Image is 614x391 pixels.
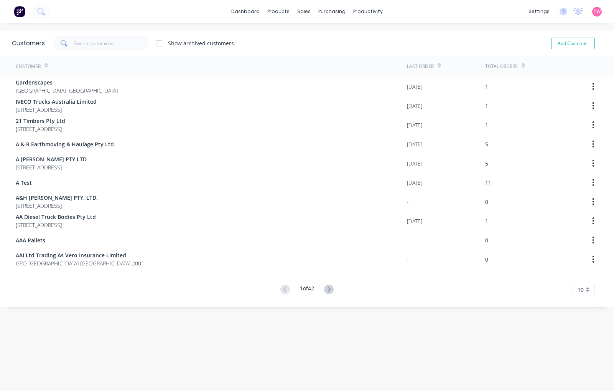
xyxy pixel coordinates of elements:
span: 21 Timbers Pty Ltd [16,117,65,125]
div: 0 [485,198,488,206]
div: 1 [485,217,488,225]
div: 1 [485,83,488,91]
div: products [263,6,293,17]
div: 5 [485,140,488,148]
div: 1 [485,102,488,110]
div: sales [293,6,314,17]
span: A [PERSON_NAME] PTY LTD [16,155,87,163]
span: GPO [GEOGRAPHIC_DATA] [GEOGRAPHIC_DATA] 2001 [16,259,144,267]
button: Add Customer [551,38,595,49]
img: Factory [14,6,25,17]
input: Search customers... [74,36,148,51]
div: [DATE] [407,121,422,129]
div: Show archived customers [168,39,234,47]
span: A&H [PERSON_NAME] PTY. LTD. [16,194,98,202]
div: Total Orders [485,63,518,70]
div: 0 [485,255,488,263]
div: - [407,198,409,206]
div: purchasing [314,6,349,17]
span: A Test [16,179,32,187]
span: Gardenscapes [16,78,118,86]
div: 1 [485,121,488,129]
span: [STREET_ADDRESS] [16,163,87,171]
div: Customers [12,39,45,48]
div: [DATE] [407,102,422,110]
span: AAA Pallets [16,236,45,244]
div: 11 [485,179,491,187]
div: settings [525,6,553,17]
a: dashboard [227,6,263,17]
span: [STREET_ADDRESS] [16,202,98,210]
div: Customer [16,63,41,70]
div: - [407,236,409,244]
div: [DATE] [407,179,422,187]
span: 10 [578,286,584,294]
span: [STREET_ADDRESS] [16,125,65,133]
span: AAI Ltd Trading As Vero Insurance Limited [16,251,144,259]
div: Last Order [407,63,434,70]
div: 1 of 42 [300,284,314,295]
div: [DATE] [407,217,422,225]
div: [DATE] [407,83,422,91]
span: [GEOGRAPHIC_DATA] [GEOGRAPHIC_DATA] [16,86,118,94]
div: 5 [485,159,488,167]
span: [STREET_ADDRESS] [16,221,96,229]
span: IVECO Trucks Australia Limited [16,98,97,106]
div: [DATE] [407,159,422,167]
div: productivity [349,6,387,17]
div: 0 [485,236,488,244]
span: A & R Earthmoving & Haulage Pty Ltd [16,140,114,148]
div: [DATE] [407,140,422,148]
span: [STREET_ADDRESS] [16,106,97,114]
div: - [407,255,409,263]
span: TW [594,8,601,15]
span: AA Diesel Truck Bodies Pty Ltd [16,213,96,221]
